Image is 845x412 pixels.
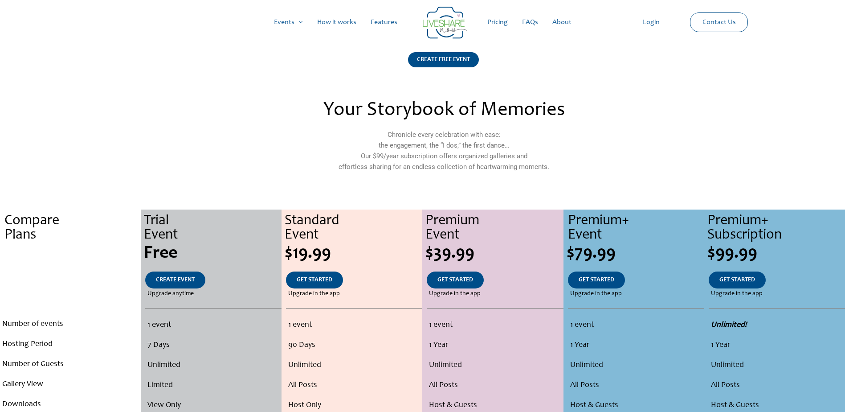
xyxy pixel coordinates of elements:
span: . [69,277,71,283]
span: . [69,291,71,297]
span: GET STARTED [437,277,473,283]
span: GET STARTED [579,277,614,283]
a: Contact Us [695,13,743,32]
li: 1 event [147,315,279,335]
span: Upgrade in the app [288,288,340,299]
span: CREATE EVENT [156,277,195,283]
li: 1 Year [570,335,702,355]
p: Chronicle every celebration with ease: the engagement, the “I dos,” the first dance… Our $99/year... [251,129,637,172]
li: Hosting Period [2,334,139,354]
a: GET STARTED [709,272,766,288]
li: 7 Days [147,335,279,355]
span: Upgrade in the app [429,288,481,299]
li: 1 Year [429,335,561,355]
a: About [545,8,579,37]
a: GET STARTED [286,272,343,288]
h2: Your Storybook of Memories [251,101,637,120]
div: $79.99 [567,245,704,263]
li: All Posts [288,375,420,396]
a: Features [363,8,404,37]
a: GET STARTED [427,272,484,288]
li: 1 Year [711,335,843,355]
li: All Posts [429,375,561,396]
div: Premium Event [425,214,563,243]
span: GET STARTED [297,277,332,283]
div: CREATE FREE EVENT [408,52,479,67]
li: All Posts [570,375,702,396]
li: Unlimited [570,355,702,375]
div: Trial Event [144,214,282,243]
div: Premium+ Event [568,214,704,243]
a: Login [636,8,667,37]
span: Upgrade anytime [147,288,194,299]
a: . [59,272,82,288]
li: Unlimited [147,355,279,375]
span: Upgrade in the app [570,288,622,299]
strong: Unlimited! [711,321,747,329]
li: Unlimited [288,355,420,375]
div: $19.99 [285,245,422,263]
li: Unlimited [429,355,561,375]
span: Upgrade in the app [711,288,763,299]
div: Compare Plans [4,214,141,243]
div: Premium+ Subscription [707,214,845,243]
li: 1 event [429,315,561,335]
img: LiveShare logo - Capture & Share Event Memories [423,7,467,39]
li: Number of Guests [2,354,139,375]
a: CREATE FREE EVENT [408,52,479,78]
li: Unlimited [711,355,843,375]
li: Gallery View [2,375,139,395]
li: 1 event [570,315,702,335]
li: 90 Days [288,335,420,355]
nav: Site Navigation [16,8,829,37]
div: Standard Event [285,214,422,243]
span: GET STARTED [719,277,755,283]
div: $39.99 [425,245,563,263]
span: . [68,245,73,263]
li: Number of events [2,314,139,334]
li: 1 event [288,315,420,335]
a: How it works [310,8,363,37]
a: Events [267,8,310,37]
li: Limited [147,375,279,396]
a: FAQs [515,8,545,37]
div: Free [144,245,282,263]
div: $99.99 [707,245,845,263]
a: GET STARTED [568,272,625,288]
a: CREATE EVENT [145,272,205,288]
li: All Posts [711,375,843,396]
a: Pricing [480,8,515,37]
